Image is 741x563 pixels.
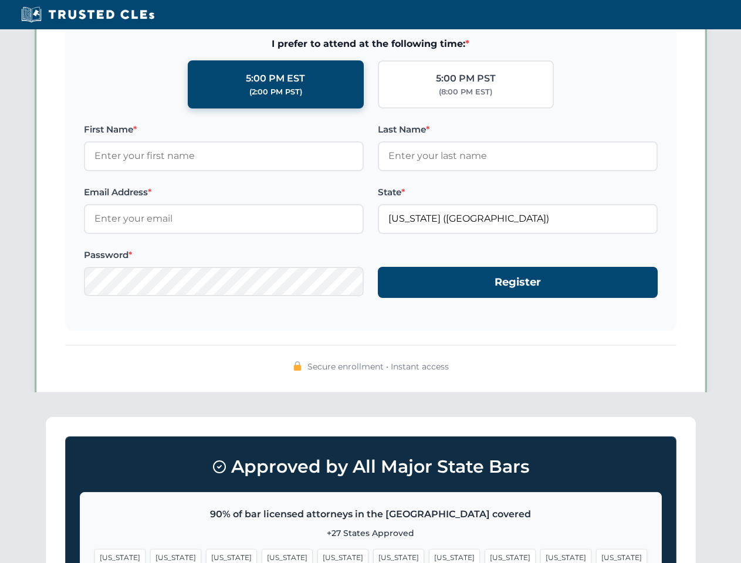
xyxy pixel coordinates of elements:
[439,86,492,98] div: (8:00 PM EST)
[307,360,449,373] span: Secure enrollment • Instant access
[84,123,364,137] label: First Name
[378,185,658,199] label: State
[84,141,364,171] input: Enter your first name
[84,36,658,52] span: I prefer to attend at the following time:
[80,451,662,483] h3: Approved by All Major State Bars
[18,6,158,23] img: Trusted CLEs
[246,71,305,86] div: 5:00 PM EST
[94,507,647,522] p: 90% of bar licensed attorneys in the [GEOGRAPHIC_DATA] covered
[84,185,364,199] label: Email Address
[436,71,496,86] div: 5:00 PM PST
[293,361,302,371] img: 🔒
[378,204,658,233] input: Florida (FL)
[94,527,647,540] p: +27 States Approved
[84,248,364,262] label: Password
[378,141,658,171] input: Enter your last name
[84,204,364,233] input: Enter your email
[249,86,302,98] div: (2:00 PM PST)
[378,267,658,298] button: Register
[378,123,658,137] label: Last Name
